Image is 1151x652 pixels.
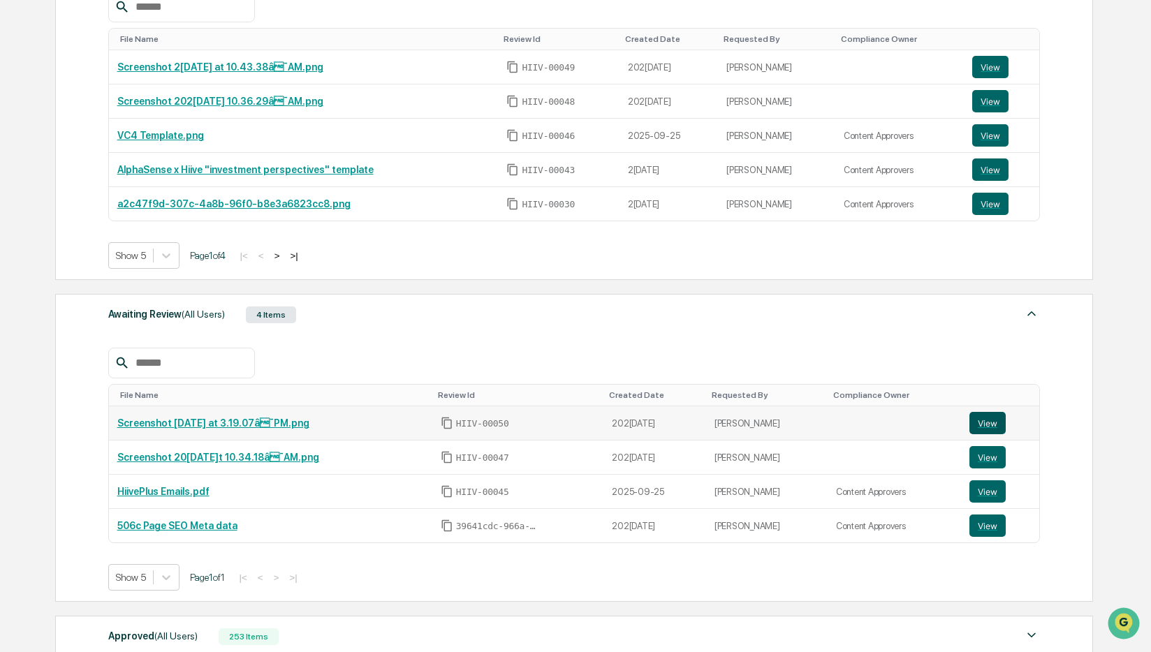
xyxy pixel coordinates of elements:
[117,486,210,497] a: HiivePlus Emails.pdf
[706,475,828,509] td: [PERSON_NAME]
[98,236,169,247] a: Powered byPylon
[286,250,302,262] button: >|
[969,412,1006,434] button: View
[969,446,1006,468] button: View
[972,158,1009,181] button: View
[254,250,268,262] button: <
[1023,305,1040,322] img: caret
[117,130,204,141] a: VC4 Template.png
[718,187,835,221] td: [PERSON_NAME]
[603,509,706,542] td: 202[DATE]
[706,406,828,440] td: [PERSON_NAME]
[285,572,301,584] button: >|
[718,84,835,119] td: [PERSON_NAME]
[254,572,267,584] button: <
[828,509,961,542] td: Content Approvers
[456,521,540,532] span: 39641cdc-966a-4e65-879f-2a6a777944d8
[522,96,575,108] span: HIIV-00048
[190,250,226,261] span: Page 1 of 4
[522,199,575,210] span: HIIV-00030
[972,56,1031,78] a: View
[456,452,509,464] span: HIIV-00047
[154,630,198,642] span: (All Users)
[603,440,706,475] td: 202[DATE]
[1023,627,1040,644] img: caret
[522,131,575,142] span: HIIV-00046
[14,204,25,215] div: 🔎
[972,193,1031,215] a: View
[969,514,1006,537] button: View
[972,56,1009,78] button: View
[828,475,961,509] td: Content Approvers
[969,514,1032,537] a: View
[506,95,519,108] span: Copy Id
[972,124,1009,147] button: View
[833,390,955,400] div: Toggle SortBy
[972,390,1034,400] div: Toggle SortBy
[438,390,599,400] div: Toggle SortBy
[718,119,835,153] td: [PERSON_NAME]
[972,90,1009,112] button: View
[506,163,519,176] span: Copy Id
[14,177,25,188] div: 🖐️
[712,390,822,400] div: Toggle SortBy
[219,628,279,645] div: 253 Items
[972,124,1031,147] a: View
[236,250,252,262] button: |<
[835,153,964,187] td: Content Approvers
[270,250,284,262] button: >
[620,50,718,84] td: 202[DATE]
[456,418,509,429] span: HIIV-00050
[522,62,575,73] span: HIIV-00049
[117,61,323,73] a: Screenshot 2[DATE] at 10.43.38â¯AM.png
[117,164,374,175] a: AlphaSense x Hiive "investment perspectives" template
[620,119,718,153] td: 2025-09-25
[620,84,718,119] td: 202[DATE]
[101,177,112,188] div: 🗄️
[14,29,254,52] p: How can we help?
[190,572,225,583] span: Page 1 of 1
[724,34,830,44] div: Toggle SortBy
[14,107,39,132] img: 1746055101610-c473b297-6a78-478c-a979-82029cc54cd1
[117,452,319,463] a: Screenshot 20[DATE]t 10.34.18â¯AM.png
[972,158,1031,181] a: View
[609,390,701,400] div: Toggle SortBy
[603,406,706,440] td: 202[DATE]
[841,34,958,44] div: Toggle SortBy
[117,417,309,429] a: Screenshot [DATE] at 3.19.07â¯PM.png
[969,412,1032,434] a: View
[108,627,198,645] div: Approved
[835,119,964,153] td: Content Approvers
[139,237,169,247] span: Pylon
[237,111,254,128] button: Start new chat
[504,34,614,44] div: Toggle SortBy
[522,165,575,176] span: HIIV-00043
[235,572,251,584] button: |<
[441,417,453,429] span: Copy Id
[117,520,237,531] a: 506c Page SEO Meta data
[441,451,453,464] span: Copy Id
[108,305,225,323] div: Awaiting Review
[115,176,173,190] span: Attestations
[28,202,88,216] span: Data Lookup
[120,34,493,44] div: Toggle SortBy
[441,485,453,498] span: Copy Id
[47,107,229,121] div: Start new chat
[718,153,835,187] td: [PERSON_NAME]
[506,198,519,210] span: Copy Id
[620,153,718,187] td: 2[DATE]
[270,572,284,584] button: >
[47,121,177,132] div: We're available if you need us!
[706,509,828,542] td: [PERSON_NAME]
[8,170,96,195] a: 🖐️Preclearance
[969,480,1006,503] button: View
[835,187,964,221] td: Content Approvers
[506,129,519,142] span: Copy Id
[28,176,90,190] span: Preclearance
[8,197,94,222] a: 🔎Data Lookup
[182,309,225,320] span: (All Users)
[456,487,509,498] span: HIIV-00045
[620,187,718,221] td: 2[DATE]
[625,34,712,44] div: Toggle SortBy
